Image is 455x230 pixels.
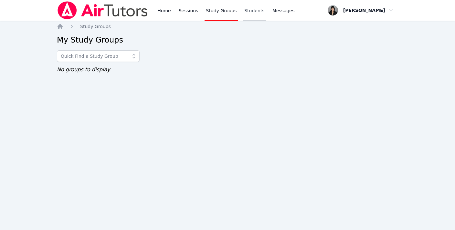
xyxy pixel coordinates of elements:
a: Study Groups [80,23,111,30]
img: Air Tutors [57,1,148,19]
nav: Breadcrumb [57,23,398,30]
span: Study Groups [80,24,111,29]
input: Quick Find a Study Group [57,50,140,62]
span: Messages [272,7,295,14]
span: No groups to display [57,66,110,73]
h2: My Study Groups [57,35,398,45]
